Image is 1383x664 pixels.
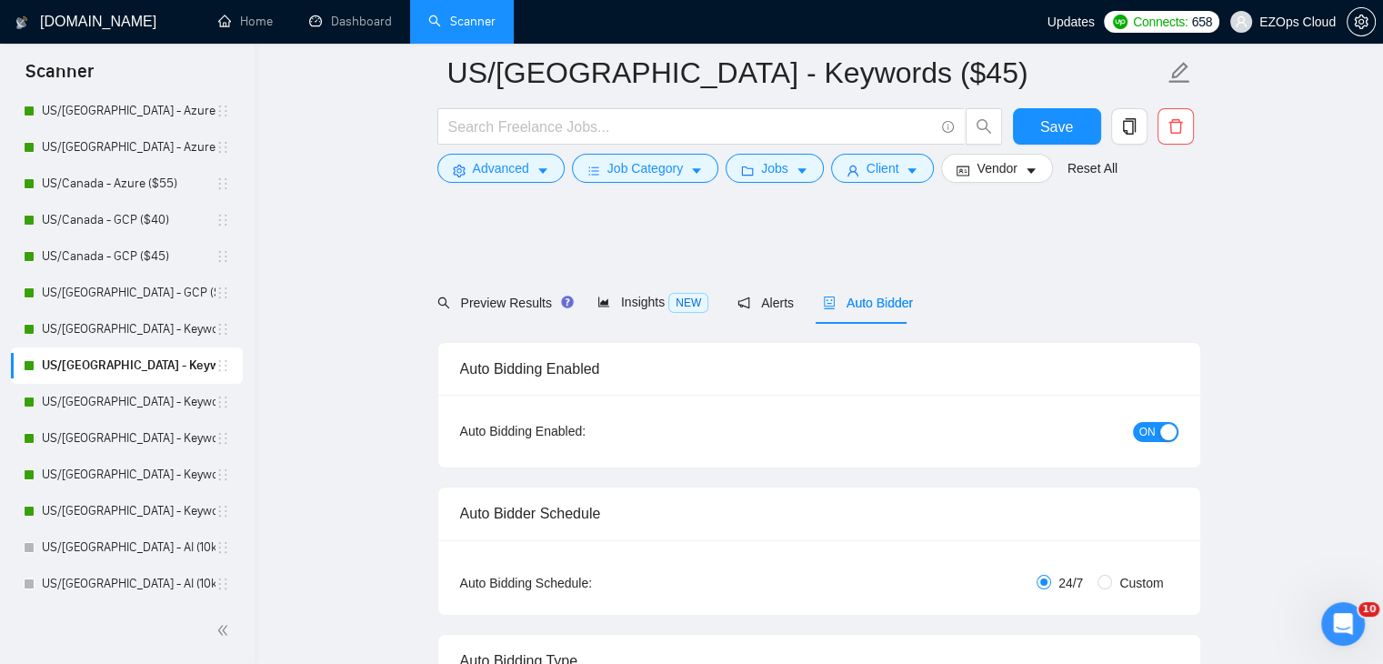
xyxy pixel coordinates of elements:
[1040,116,1073,138] span: Save
[726,154,824,183] button: folderJobscaret-down
[42,275,215,311] a: US/[GEOGRAPHIC_DATA] - GCP ($55)
[559,294,576,310] div: Tooltip anchor
[215,504,230,518] span: holder
[1113,15,1127,29] img: upwork-logo.png
[215,213,230,227] span: holder
[11,275,243,311] li: US/Canada - GCP ($55)
[536,164,549,177] span: caret-down
[216,621,235,639] span: double-left
[1358,602,1379,617] span: 10
[215,249,230,264] span: holder
[1348,15,1375,29] span: setting
[761,158,788,178] span: Jobs
[1025,164,1037,177] span: caret-down
[437,154,565,183] button: settingAdvancedcaret-down
[11,202,243,238] li: US/Canada - GCP ($40)
[215,140,230,155] span: holder
[11,420,243,457] li: US/Canada - Keywords (Others) ($40)
[11,93,243,129] li: US/Canada - Azure ($40)
[42,529,215,566] a: US/[GEOGRAPHIC_DATA] - AI (10k+) ($40)
[1013,108,1101,145] button: Save
[42,566,215,602] a: US/[GEOGRAPHIC_DATA] - AI (10k+) ($45)
[215,431,230,446] span: holder
[597,295,708,309] span: Insights
[42,311,215,347] a: US/[GEOGRAPHIC_DATA] - Keywords ($40)
[11,529,243,566] li: US/Canada - AI (10k+) ($40)
[15,8,28,37] img: logo
[215,468,230,482] span: holder
[11,493,243,529] li: US/Canada - Keywords (Others) ($55)
[218,14,273,29] a: homeHome
[831,154,935,183] button: userClientcaret-down
[1067,158,1117,178] a: Reset All
[215,395,230,409] span: holder
[823,297,836,309] span: robot
[941,154,1052,183] button: idcardVendorcaret-down
[957,164,969,177] span: idcard
[1347,15,1376,29] a: setting
[215,577,230,591] span: holder
[42,457,215,493] a: US/[GEOGRAPHIC_DATA] - Keywords (Others) ($45)
[448,116,934,138] input: Search Freelance Jobs...
[215,540,230,555] span: holder
[1321,602,1365,646] iframe: Intercom live chat
[977,158,1017,178] span: Vendor
[309,14,392,29] a: dashboardDashboard
[215,286,230,300] span: holder
[1347,7,1376,36] button: setting
[668,293,708,313] span: NEW
[428,14,496,29] a: searchScanner
[741,164,754,177] span: folder
[460,488,1178,539] div: Auto Bidder Schedule
[11,129,243,166] li: US/Canada - Azure ($45)
[1112,573,1170,593] span: Custom
[1133,12,1188,32] span: Connects:
[823,296,913,310] span: Auto Bidder
[42,93,215,129] a: US/[GEOGRAPHIC_DATA] - Azure ($40)
[215,358,230,373] span: holder
[1051,573,1090,593] span: 24/7
[966,108,1002,145] button: search
[215,176,230,191] span: holder
[453,164,466,177] span: setting
[460,573,699,593] div: Auto Bidding Schedule:
[11,384,243,420] li: US/Canada - Keywords ($55)
[1112,118,1147,135] span: copy
[42,238,215,275] a: US/Canada - GCP ($45)
[967,118,1001,135] span: search
[737,296,794,310] span: Alerts
[1047,15,1095,29] span: Updates
[1158,118,1193,135] span: delete
[587,164,600,177] span: bars
[942,121,954,133] span: info-circle
[11,238,243,275] li: US/Canada - GCP ($45)
[42,166,215,202] a: US/Canada - Azure ($55)
[437,296,568,310] span: Preview Results
[1235,15,1248,28] span: user
[42,493,215,529] a: US/[GEOGRAPHIC_DATA] - Keywords (Others) ($55)
[1111,108,1147,145] button: copy
[690,164,703,177] span: caret-down
[447,50,1164,96] input: Scanner name...
[597,296,610,308] span: area-chart
[572,154,718,183] button: barsJob Categorycaret-down
[42,202,215,238] a: US/Canada - GCP ($40)
[1158,108,1194,145] button: delete
[473,158,529,178] span: Advanced
[460,421,699,441] div: Auto Bidding Enabled:
[11,457,243,493] li: US/Canada - Keywords (Others) ($45)
[42,384,215,420] a: US/[GEOGRAPHIC_DATA] - Keywords ($55)
[867,158,899,178] span: Client
[215,104,230,118] span: holder
[11,166,243,202] li: US/Canada - Azure ($55)
[847,164,859,177] span: user
[11,347,243,384] li: US/Canada - Keywords ($45)
[11,311,243,347] li: US/Canada - Keywords ($40)
[607,158,683,178] span: Job Category
[906,164,918,177] span: caret-down
[796,164,808,177] span: caret-down
[215,322,230,337] span: holder
[42,347,215,384] a: US/[GEOGRAPHIC_DATA] - Keywords ($45)
[737,297,750,309] span: notification
[1139,422,1156,442] span: ON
